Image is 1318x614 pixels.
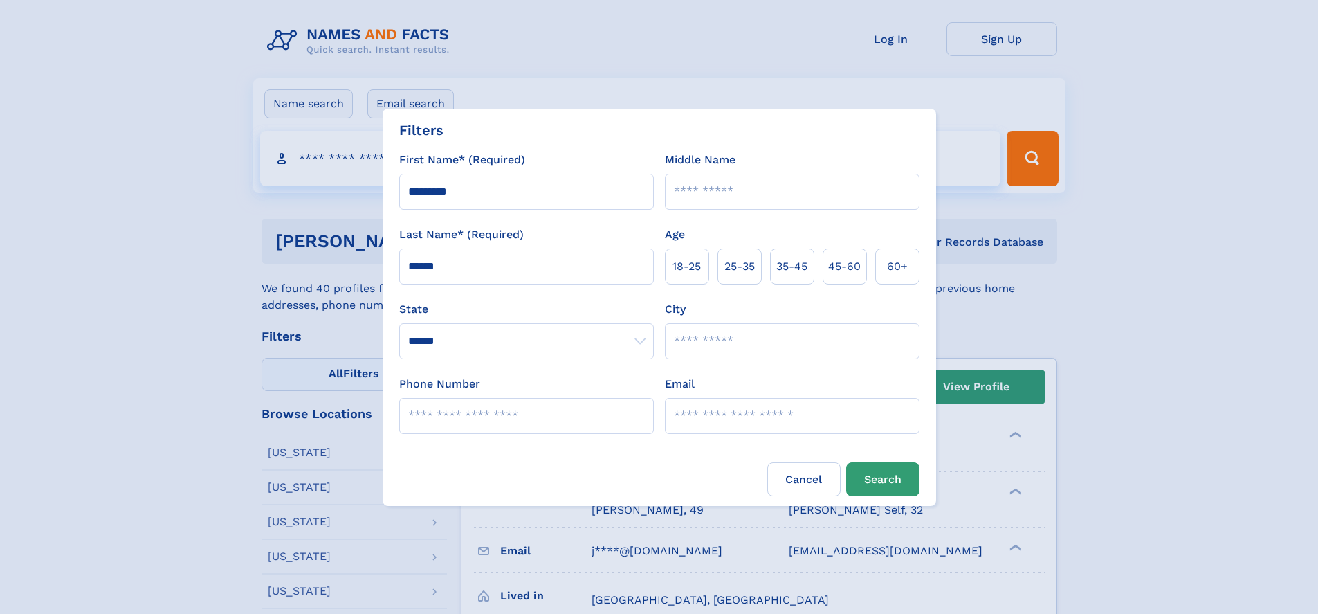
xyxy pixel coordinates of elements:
span: 60+ [887,258,908,275]
span: 25‑35 [724,258,755,275]
label: Cancel [767,462,841,496]
label: First Name* (Required) [399,152,525,168]
div: Filters [399,120,443,141]
label: City [665,301,686,318]
span: 45‑60 [828,258,861,275]
button: Search [846,462,919,496]
label: Middle Name [665,152,735,168]
span: 18‑25 [672,258,701,275]
label: Phone Number [399,376,480,392]
label: State [399,301,654,318]
label: Last Name* (Required) [399,226,524,243]
label: Age [665,226,685,243]
span: 35‑45 [776,258,807,275]
label: Email [665,376,695,392]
